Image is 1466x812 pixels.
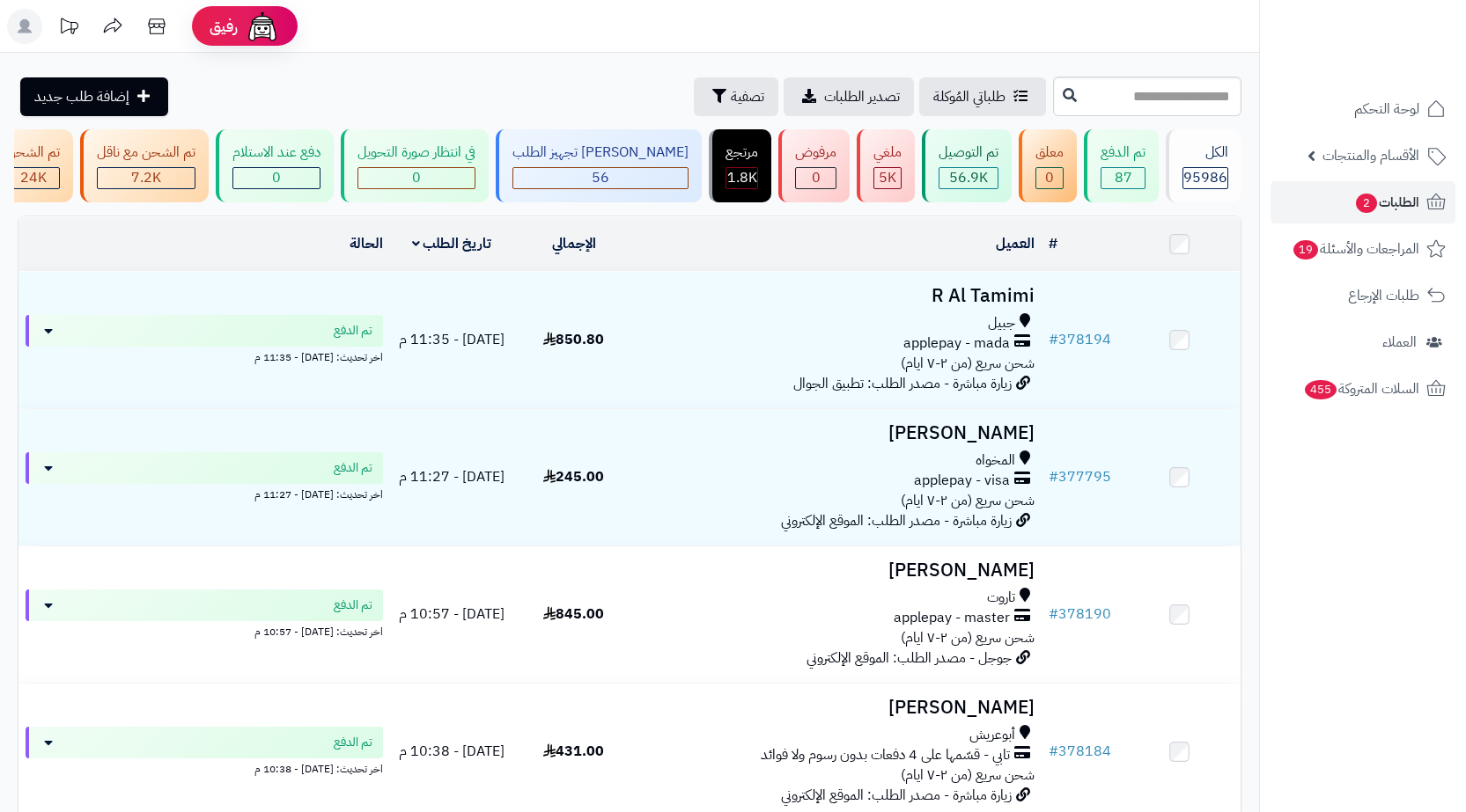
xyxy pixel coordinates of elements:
a: في انتظار صورة التحويل 0 [337,129,492,202]
span: زيارة مباشرة - مصدر الطلب: الموقع الإلكتروني [781,510,1012,531]
span: 24K [20,167,47,188]
span: # [1049,329,1058,350]
span: [DATE] - 10:38 م [399,741,505,762]
a: طلباتي المُوكلة [919,77,1046,116]
div: ملغي [873,143,902,163]
a: تم الدفع 87 [1080,129,1162,202]
span: أبوعريش [969,725,1015,745]
a: # [1049,233,1057,254]
div: 7222 [98,168,195,188]
a: تحديثات المنصة [47,9,91,48]
a: دفع عند الاستلام 0 [212,129,337,202]
span: 1.8K [727,167,757,188]
div: تم الشحن مع ناقل [97,143,195,163]
div: اخر تحديث: [DATE] - 11:35 م [26,347,383,365]
span: تم الدفع [334,459,372,477]
div: اخر تحديث: [DATE] - 10:57 م [26,621,383,640]
span: زيارة مباشرة - مصدر الطلب: الموقع الإلكتروني [781,785,1012,806]
span: 455 [1305,380,1337,399]
h3: [PERSON_NAME] [642,423,1035,443]
span: طلبات الإرجاع [1348,283,1419,308]
span: 0 [272,167,281,188]
span: 56.9K [949,167,988,188]
div: في انتظار صورة التحويل [357,143,475,163]
span: طلباتي المُوكلة [933,86,1006,107]
span: 850.80 [543,329,604,350]
span: جوجل - مصدر الطلب: الموقع الإلكتروني [807,647,1012,669]
div: معلق [1035,143,1064,163]
h3: R Al Tamimi [642,286,1035,306]
span: 0 [412,167,421,188]
span: applepay - mada [903,333,1010,354]
img: logo-2.png [1346,49,1449,86]
span: شحن سريع (من ٢-٧ ايام) [901,490,1035,511]
h3: [PERSON_NAME] [642,560,1035,581]
a: طلبات الإرجاع [1271,274,1455,317]
div: 24034 [7,168,59,188]
button: تصفية [694,77,778,116]
span: [DATE] - 10:57 م [399,604,505,625]
a: ملغي 5K [853,129,918,202]
div: اخر تحديث: [DATE] - 10:38 م [26,758,383,777]
span: 5K [879,167,896,188]
a: السلات المتروكة455 [1271,368,1455,410]
div: 1829 [726,168,757,188]
a: الإجمالي [552,233,596,254]
span: # [1049,741,1058,762]
span: 245.00 [543,466,604,487]
a: تم التوصيل 56.9K [918,129,1015,202]
span: الأقسام والمنتجات [1322,143,1419,168]
span: 845.00 [543,604,604,625]
span: السلات المتروكة [1303,377,1419,401]
span: لوحة التحكم [1354,97,1419,121]
a: معلق 0 [1015,129,1080,202]
div: اخر تحديث: [DATE] - 11:27 م [26,484,383,502]
div: 0 [233,168,320,188]
div: مرفوض [795,143,836,163]
a: #377795 [1049,466,1111,487]
span: تاروت [987,588,1015,608]
span: الطلبات [1354,190,1419,215]
div: تم التوصيل [939,143,998,163]
div: تم الشحن [6,143,60,163]
div: 87 [1101,168,1145,188]
span: تصدير الطلبات [824,86,900,107]
a: لوحة التحكم [1271,88,1455,130]
span: جبيل [988,313,1015,333]
span: شحن سريع (من ٢-٧ ايام) [901,627,1035,648]
div: 4992 [874,168,901,188]
span: تصفية [731,86,764,107]
a: مرفوض 0 [775,129,853,202]
span: تم الدفع [334,596,372,614]
a: الكل95986 [1162,129,1245,202]
a: #378184 [1049,741,1111,762]
span: زيارة مباشرة - مصدر الطلب: تطبيق الجوال [793,373,1012,394]
div: الكل [1182,143,1228,163]
div: مرتجع [726,143,758,163]
a: تصدير الطلبات [784,77,914,116]
div: دفع عند الاستلام [232,143,320,163]
span: شحن سريع (من ٢-٧ ايام) [901,353,1035,374]
a: مرتجع 1.8K [705,129,775,202]
a: [PERSON_NAME] تجهيز الطلب 56 [492,129,705,202]
div: [PERSON_NAME] تجهيز الطلب [512,143,689,163]
div: 0 [358,168,475,188]
span: 19 [1293,240,1318,260]
a: المراجعات والأسئلة19 [1271,228,1455,270]
h3: [PERSON_NAME] [642,698,1035,718]
span: 87 [1115,167,1132,188]
span: العملاء [1382,330,1417,355]
div: تم الدفع [1101,143,1146,163]
a: إضافة طلب جديد [20,77,168,116]
span: المخواه [976,450,1015,471]
span: تم الدفع [334,322,372,340]
a: العميل [996,233,1035,254]
div: 0 [796,168,836,188]
span: المراجعات والأسئلة [1292,237,1419,261]
a: تم الشحن مع ناقل 7.2K [77,129,212,202]
a: الحالة [350,233,383,254]
span: 0 [1045,167,1054,188]
span: 2 [1356,194,1377,213]
span: شحن سريع (من ٢-٧ ايام) [901,764,1035,786]
span: 0 [812,167,821,188]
